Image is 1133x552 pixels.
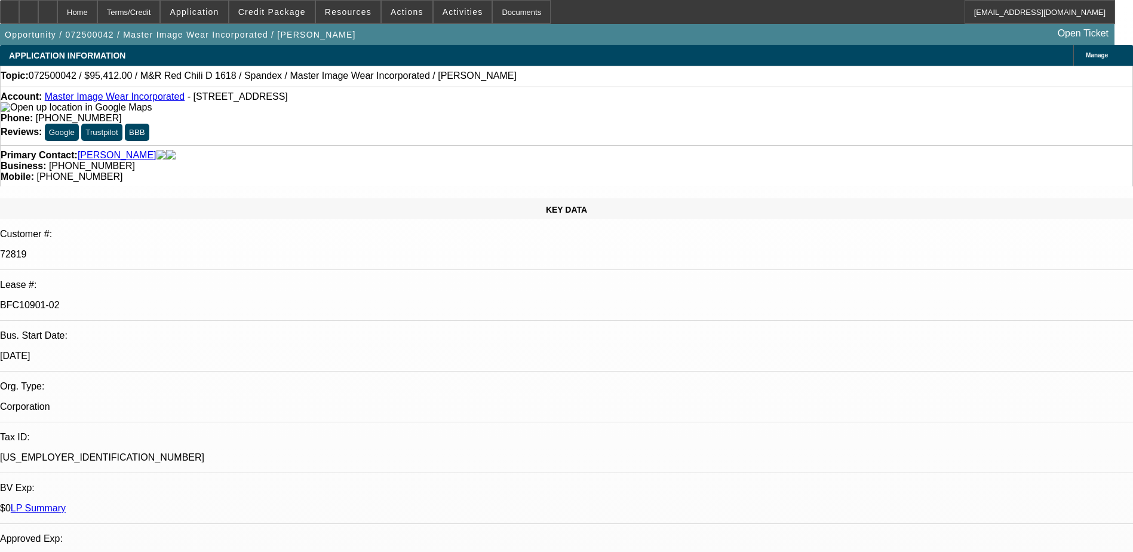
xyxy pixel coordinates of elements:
[188,91,288,102] span: - [STREET_ADDRESS]
[9,51,125,60] span: APPLICATION INFORMATION
[36,171,122,182] span: [PHONE_NUMBER]
[5,30,356,39] span: Opportunity / 072500042 / Master Image Wear Incorporated / [PERSON_NAME]
[1,171,34,182] strong: Mobile:
[391,7,423,17] span: Actions
[316,1,380,23] button: Resources
[1,102,152,112] a: View Google Maps
[1,127,42,137] strong: Reviews:
[229,1,315,23] button: Credit Package
[1,113,33,123] strong: Phone:
[36,113,122,123] span: [PHONE_NUMBER]
[238,7,306,17] span: Credit Package
[45,91,185,102] a: Master Image Wear Incorporated
[29,70,517,81] span: 072500042 / $95,412.00 / M&R Red Chili D 1618 / Spandex / Master Image Wear Incorporated / [PERSO...
[49,161,135,171] span: [PHONE_NUMBER]
[81,124,122,141] button: Trustpilot
[1086,52,1108,59] span: Manage
[166,150,176,161] img: linkedin-icon.png
[11,503,66,513] a: LP Summary
[161,1,228,23] button: Application
[546,205,587,214] span: KEY DATA
[1,102,152,113] img: Open up location in Google Maps
[382,1,432,23] button: Actions
[1053,23,1113,44] a: Open Ticket
[1,70,29,81] strong: Topic:
[434,1,492,23] button: Activities
[1,91,42,102] strong: Account:
[125,124,149,141] button: BBB
[1,150,78,161] strong: Primary Contact:
[170,7,219,17] span: Application
[1,161,46,171] strong: Business:
[156,150,166,161] img: facebook-icon.png
[78,150,156,161] a: [PERSON_NAME]
[325,7,371,17] span: Resources
[45,124,79,141] button: Google
[443,7,483,17] span: Activities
